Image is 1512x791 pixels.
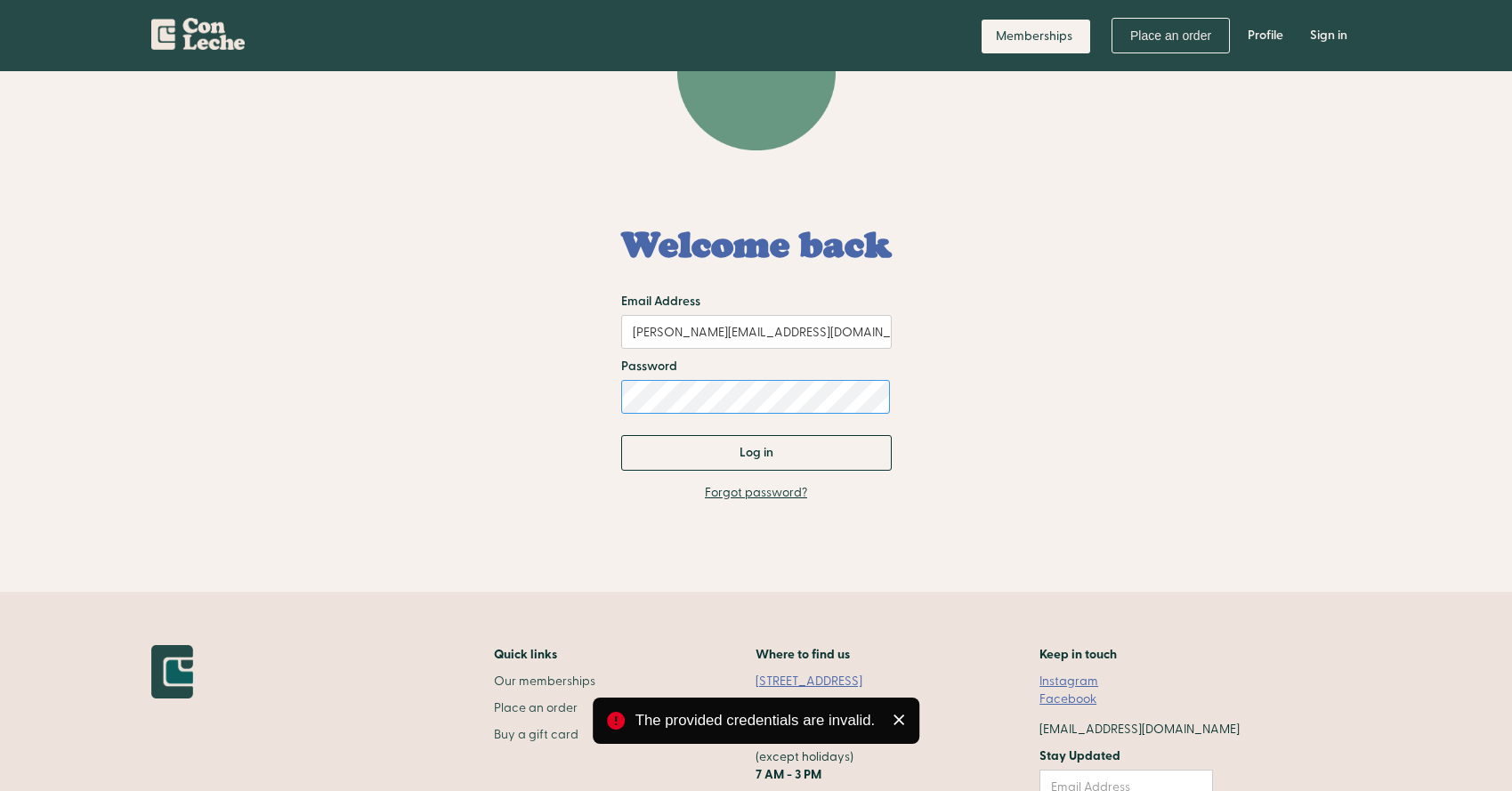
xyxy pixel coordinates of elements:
[1234,9,1297,62] a: Profile
[621,315,892,349] input: Email
[1039,721,1240,739] div: [EMAIL_ADDRESS][DOMAIN_NAME]
[1297,9,1361,62] a: Sign in
[494,699,595,717] a: Place an order
[756,645,850,664] h5: Where to find us
[1039,690,1096,708] a: Facebook
[1039,645,1117,664] h5: Keep in touch
[621,293,700,311] label: Email Address
[621,358,677,375] label: Password
[1039,747,1213,765] label: Stay Updated
[635,708,876,733] div: The provided credentials are invalid.
[151,9,245,57] a: home
[756,673,880,690] a: [STREET_ADDRESS]
[494,673,595,690] a: Our memberships
[621,435,892,471] input: Log in
[705,484,807,502] a: Forgot password?
[494,645,595,664] h2: Quick links
[756,730,880,784] p: Mon - Sun (except holidays)
[756,766,821,783] strong: 7 AM - 3 PM
[494,726,595,744] a: Buy a gift card
[621,207,892,471] form: Email Form
[621,225,892,264] h1: Welcome back
[982,20,1090,53] a: Memberships
[1112,18,1230,53] a: Place an order
[1039,673,1098,690] a: Instagram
